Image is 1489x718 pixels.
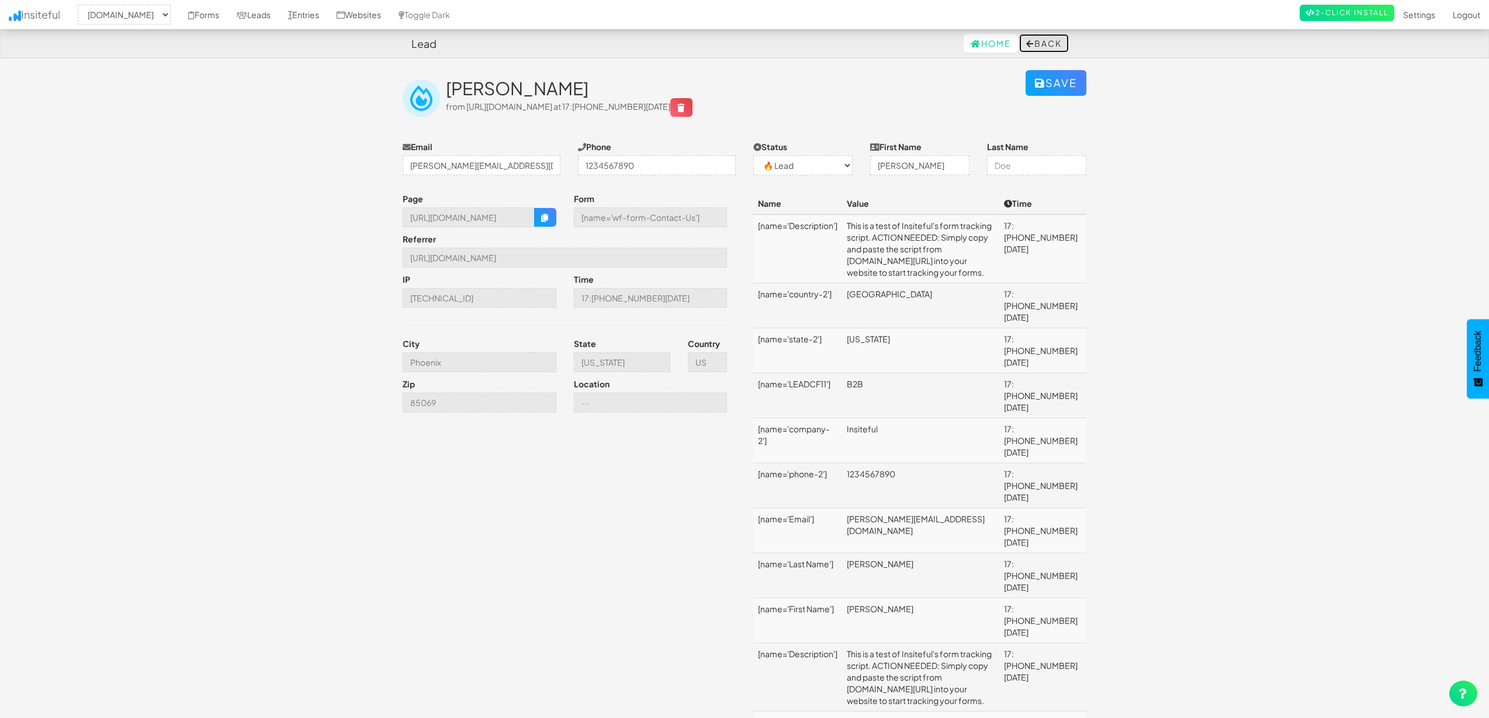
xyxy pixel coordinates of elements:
label: Zip [403,378,415,390]
button: Back [1019,34,1069,53]
input: (123)-456-7890 [578,155,736,175]
td: 17:[PHONE_NUMBER][DATE] [999,463,1086,508]
input: -- [403,288,556,308]
input: -- [574,352,670,372]
td: B2B [842,373,999,418]
input: j@doe.com [403,155,560,175]
td: [PERSON_NAME] [842,553,999,598]
th: Name [753,193,842,214]
label: Last Name [987,141,1029,152]
td: [PERSON_NAME] [842,598,999,643]
a: Home [964,34,1018,53]
input: -- [403,248,727,268]
span: Feedback [1473,331,1483,372]
td: [GEOGRAPHIC_DATA] [842,283,999,328]
th: Value [842,193,999,214]
img: insiteful-lead.png [403,79,440,117]
input: -- [403,352,556,372]
a: 2-Click Install [1300,5,1394,21]
input: -- [574,393,728,412]
label: State [574,338,596,349]
td: [name='Description'] [753,214,842,283]
td: 17:[PHONE_NUMBER][DATE] [999,283,1086,328]
td: 17:[PHONE_NUMBER][DATE] [999,373,1086,418]
td: 1234567890 [842,463,999,508]
td: 17:[PHONE_NUMBER][DATE] [999,553,1086,598]
label: Email [403,141,432,152]
td: This is a test of Insiteful's form tracking script. ACTION NEEDED: Simply copy and paste the scri... [842,214,999,283]
input: -- [403,393,556,412]
input: -- [574,288,728,308]
td: 17:[PHONE_NUMBER][DATE] [999,643,1086,712]
td: [name='phone-2'] [753,463,842,508]
button: Save [1026,70,1086,96]
label: Referrer [403,233,436,245]
td: 17:[PHONE_NUMBER][DATE] [999,214,1086,283]
h4: Lead [411,38,437,50]
input: -- [688,352,728,372]
button: Feedback - Show survey [1467,319,1489,398]
td: [name='state-2'] [753,328,842,373]
input: John [870,155,969,175]
td: [name='Last Name'] [753,553,842,598]
input: -- [574,207,728,227]
input: -- [403,207,535,227]
td: This is a test of Insiteful's form tracking script. ACTION NEEDED: Simply copy and paste the scri... [842,643,999,712]
label: Page [403,193,423,204]
td: [name='company-2'] [753,418,842,463]
td: 17:[PHONE_NUMBER][DATE] [999,508,1086,553]
td: 17:[PHONE_NUMBER][DATE] [999,598,1086,643]
label: City [403,338,420,349]
td: [US_STATE] [842,328,999,373]
label: First Name [870,141,922,152]
label: Status [753,141,787,152]
td: [name='country-2'] [753,283,842,328]
label: Country [688,338,720,349]
label: IP [403,273,410,285]
td: [name='Email'] [753,508,842,553]
label: Time [574,273,594,285]
label: Phone [578,141,611,152]
input: Doe [987,155,1086,175]
label: Form [574,193,594,204]
td: 17:[PHONE_NUMBER][DATE] [999,418,1086,463]
td: [name='LEADCF11'] [753,373,842,418]
label: Location [574,378,610,390]
td: Insiteful [842,418,999,463]
th: Time [999,193,1086,214]
img: icon.png [9,11,21,21]
td: [name='Description'] [753,643,842,712]
h2: [PERSON_NAME] [446,79,1026,98]
span: from [URL][DOMAIN_NAME] at 17:[PHONE_NUMBER][DATE] [446,101,692,112]
td: [PERSON_NAME][EMAIL_ADDRESS][DOMAIN_NAME] [842,508,999,553]
td: [name='First Name'] [753,598,842,643]
td: 17:[PHONE_NUMBER][DATE] [999,328,1086,373]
